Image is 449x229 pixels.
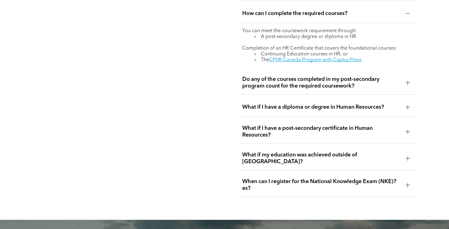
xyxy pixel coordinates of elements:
[242,10,401,17] span: How can I complete the required courses?
[242,76,401,89] span: Do any of the courses completed in my post-secondary program count for the required coursework?
[242,178,401,192] span: When can I register for the National Knowledge Exam (NKE)?es?
[242,28,412,34] p: You can meet the coursework requirement through:
[242,104,401,111] span: What if I have a diploma or degree in Human Resources?
[254,57,412,63] li: The
[242,152,401,165] span: What if my education was achieved outside of [GEOGRAPHIC_DATA]?
[269,58,361,62] a: CPHR Canada Program with Captus Press
[242,46,412,51] p: Completion of an HR Certificate that covers the foundational courses:
[242,125,401,138] span: What if I have a post-secondary certificate in Human Resources?
[254,34,412,40] li: A post-secondary degree or diploma in HR
[254,51,412,57] li: Continuing Education courses in HR; or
